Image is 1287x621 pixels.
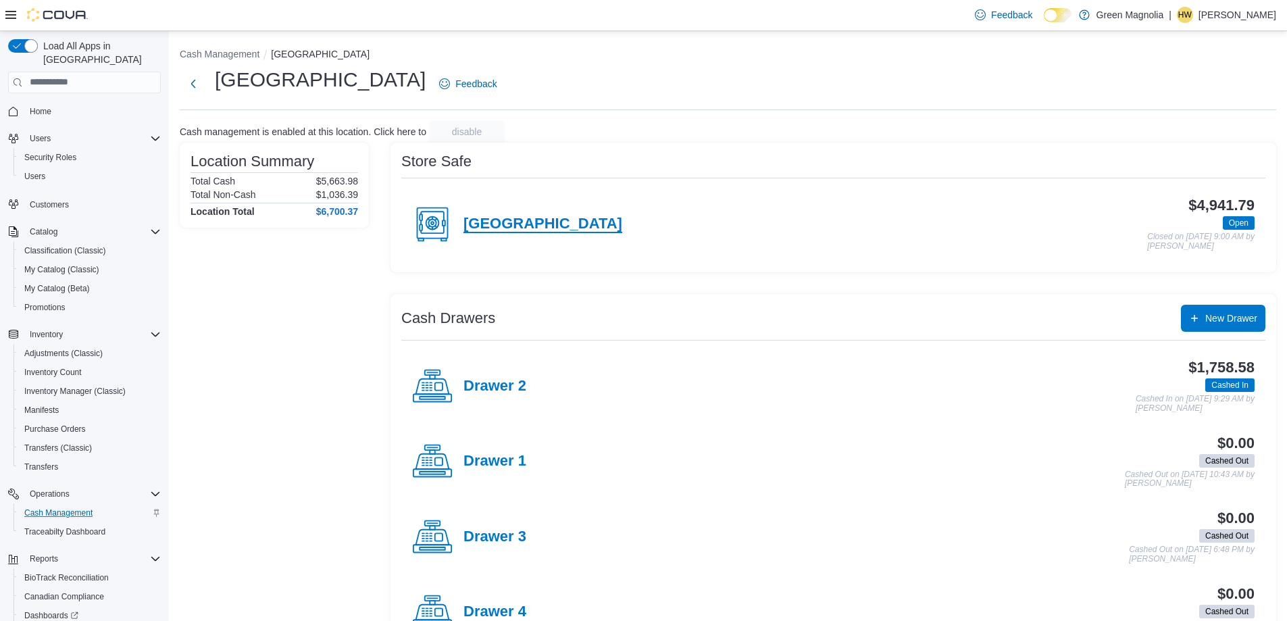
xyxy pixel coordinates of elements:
span: My Catalog (Classic) [24,264,99,275]
h3: Location Summary [191,153,314,170]
a: Home [24,103,57,120]
p: $1,036.39 [316,189,358,200]
button: Inventory Manager (Classic) [14,382,166,401]
span: Inventory [30,329,63,340]
a: My Catalog (Classic) [19,262,105,278]
span: Inventory Manager (Classic) [19,383,161,399]
button: Catalog [3,222,166,241]
button: Classification (Classic) [14,241,166,260]
input: Dark Mode [1044,8,1072,22]
span: Dashboards [24,610,78,621]
button: Security Roles [14,148,166,167]
span: Customers [30,199,69,210]
button: Operations [24,486,75,502]
p: Cashed In on [DATE] 9:29 AM by [PERSON_NAME] [1136,395,1255,413]
span: Classification (Classic) [19,243,161,259]
a: Feedback [969,1,1038,28]
h3: $0.00 [1217,510,1255,526]
button: Users [3,129,166,148]
h3: Store Safe [401,153,472,170]
button: Reports [3,549,166,568]
a: Classification (Classic) [19,243,111,259]
span: Inventory Count [19,364,161,380]
h3: Cash Drawers [401,310,495,326]
span: Users [24,130,161,147]
span: Users [30,133,51,144]
span: Cash Management [19,505,161,521]
a: Users [19,168,51,184]
span: Inventory [24,326,161,343]
h3: $1,758.58 [1188,359,1255,376]
span: Purchase Orders [19,421,161,437]
a: Purchase Orders [19,421,91,437]
p: [PERSON_NAME] [1198,7,1276,23]
h6: Total Non-Cash [191,189,256,200]
h4: $6,700.37 [316,206,358,217]
span: Transfers [24,462,58,472]
span: Feedback [455,77,497,91]
span: Cashed Out [1199,454,1255,468]
span: Operations [24,486,161,502]
span: Promotions [19,299,161,316]
a: Adjustments (Classic) [19,345,108,362]
button: Inventory Count [14,363,166,382]
button: Traceabilty Dashboard [14,522,166,541]
button: Transfers [14,457,166,476]
button: Operations [3,485,166,503]
button: Promotions [14,298,166,317]
span: Open [1223,216,1255,230]
span: Adjustments (Classic) [24,348,103,359]
span: My Catalog (Beta) [19,280,161,297]
span: My Catalog (Classic) [19,262,161,278]
a: Canadian Compliance [19,589,109,605]
span: Cashed Out [1205,455,1248,467]
a: Traceabilty Dashboard [19,524,111,540]
h4: Location Total [191,206,255,217]
span: Canadian Compliance [24,591,104,602]
span: Transfers [19,459,161,475]
a: Transfers (Classic) [19,440,97,456]
span: Home [24,103,161,120]
span: disable [452,125,482,139]
button: Home [3,101,166,121]
button: Adjustments (Classic) [14,344,166,363]
h3: $4,941.79 [1188,197,1255,214]
p: $5,663.98 [316,176,358,187]
a: Transfers [19,459,64,475]
button: Customers [3,194,166,214]
button: Cash Management [14,503,166,522]
button: Canadian Compliance [14,587,166,606]
p: Green Magnolia [1096,7,1164,23]
h4: Drawer 2 [463,378,526,395]
span: Load All Apps in [GEOGRAPHIC_DATA] [38,39,161,66]
span: Manifests [24,405,59,416]
h1: [GEOGRAPHIC_DATA] [215,66,426,93]
a: Manifests [19,402,64,418]
button: Inventory [3,325,166,344]
button: Users [14,167,166,186]
span: Traceabilty Dashboard [19,524,161,540]
span: Promotions [24,302,66,313]
span: My Catalog (Beta) [24,283,90,294]
p: Cashed Out on [DATE] 6:48 PM by [PERSON_NAME] [1129,545,1255,564]
a: Promotions [19,299,71,316]
span: Home [30,106,51,117]
p: Cash management is enabled at this location. Click here to [180,126,426,137]
span: Dark Mode [1044,22,1044,23]
h6: Total Cash [191,176,235,187]
h3: $0.00 [1217,435,1255,451]
span: Cashed In [1211,379,1248,391]
button: [GEOGRAPHIC_DATA] [271,49,370,59]
span: Users [19,168,161,184]
span: Transfers (Classic) [19,440,161,456]
button: Manifests [14,401,166,420]
span: Security Roles [19,149,161,166]
button: New Drawer [1181,305,1265,332]
span: Cashed Out [1199,605,1255,618]
a: Inventory Count [19,364,87,380]
button: disable [429,121,505,143]
h4: Drawer 1 [463,453,526,470]
span: Inventory Count [24,367,82,378]
span: Users [24,171,45,182]
span: Classification (Classic) [24,245,106,256]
